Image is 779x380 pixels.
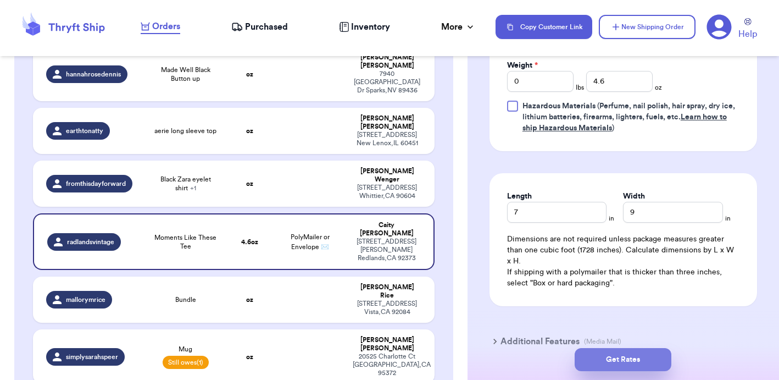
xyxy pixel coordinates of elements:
[353,238,420,262] div: [STREET_ADDRESS][PERSON_NAME] Redlands , CA 92373
[152,175,219,192] span: Black Zara eyelet shirt
[66,126,103,135] span: earthtonatty
[141,20,180,34] a: Orders
[152,65,219,83] span: Made Well Black Button up
[575,348,671,371] button: Get Rates
[576,83,584,92] span: lbs
[507,60,538,71] label: Weight
[66,295,105,304] span: mallorymrice
[154,126,216,135] span: aerie long sleeve top
[353,114,421,131] div: [PERSON_NAME] [PERSON_NAME]
[522,102,596,110] span: Hazardous Materials
[353,167,421,184] div: [PERSON_NAME] Wenger
[163,356,209,369] span: Still owes (1)
[655,83,662,92] span: oz
[353,131,421,147] div: [STREET_ADDRESS] New Lenox , IL 60451
[66,353,118,361] span: simplysarahspeer
[353,70,421,95] div: 7940 [GEOGRAPHIC_DATA] Dr Sparks , NV 89436
[246,296,253,303] strong: oz
[231,20,288,34] a: Purchased
[190,185,196,191] span: + 1
[339,20,390,34] a: Inventory
[66,70,121,79] span: hannahrosedennis
[353,353,421,377] div: 20525 Charlotte Ct [GEOGRAPHIC_DATA] , CA 95372
[599,15,695,39] button: New Shipping Order
[441,20,476,34] div: More
[152,20,180,33] span: Orders
[246,71,253,78] strong: oz
[152,233,219,251] span: Moments Like These Tee
[353,300,421,316] div: [STREET_ADDRESS] Vista , CA 92084
[353,336,421,353] div: [PERSON_NAME] [PERSON_NAME]
[738,27,757,41] span: Help
[623,191,645,202] label: Width
[351,20,390,34] span: Inventory
[507,267,739,289] p: If shipping with a polymailer that is thicker than three inches, select "Box or hard packaging".
[500,335,580,348] h3: Additional Features
[353,221,420,238] div: Caity [PERSON_NAME]
[246,128,253,134] strong: oz
[67,238,114,246] span: radlandsvintage
[353,53,421,70] div: [PERSON_NAME] [PERSON_NAME]
[179,345,192,354] span: Mug
[246,180,253,187] strong: oz
[245,20,288,34] span: Purchased
[66,179,126,188] span: fromthisdayforward
[291,234,330,250] span: PolyMailer or Envelope ✉️
[175,295,196,304] span: Bundle
[738,18,757,41] a: Help
[353,184,421,200] div: [STREET_ADDRESS] Whittier , CA 90604
[584,337,621,346] p: (Media Mail)
[241,239,258,245] strong: 4.6 oz
[522,102,735,132] span: (Perfume, nail polish, hair spray, dry ice, lithium batteries, firearms, lighters, fuels, etc. )
[246,354,253,360] strong: oz
[496,15,592,39] button: Copy Customer Link
[507,234,739,289] div: Dimensions are not required unless package measures greater than one cubic foot (1728 inches). Ca...
[725,214,731,223] span: in
[609,214,614,223] span: in
[353,283,421,300] div: [PERSON_NAME] Rice
[507,191,532,202] label: Length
